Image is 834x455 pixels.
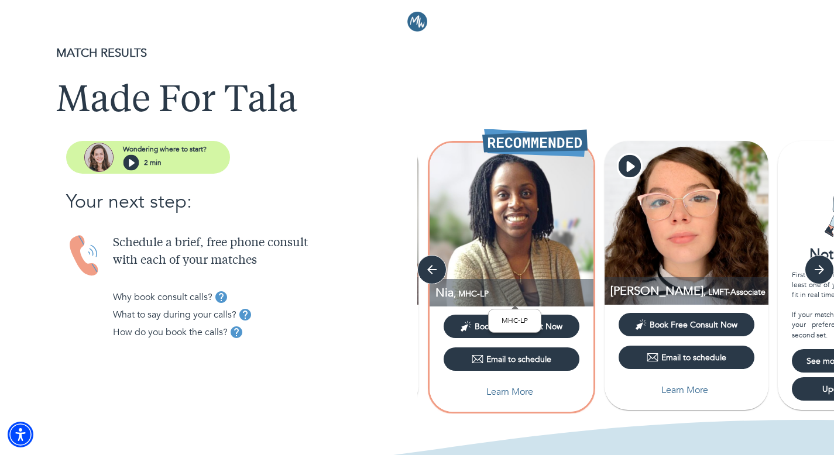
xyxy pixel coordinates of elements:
div: Accessibility Menu [8,422,33,447]
span: , MHC-LP [454,288,489,299]
p: Learn More [661,383,708,397]
p: How do you book the calls? [113,325,228,339]
p: [PERSON_NAME] [610,283,768,299]
img: assistant [84,143,114,172]
p: What to say during your calls? [113,308,236,322]
img: Nia Millington profile [430,143,593,306]
button: tooltip [228,323,245,341]
p: Why book consult calls? [113,290,212,304]
img: Logo [407,12,427,32]
span: Book Free Consult Now [650,319,737,330]
button: Learn More [444,380,579,404]
img: Recommended Therapist [482,129,588,157]
div: Email to schedule [647,351,726,363]
img: Handset [66,235,104,277]
div: MHC-LP [488,309,541,333]
p: Nia [435,285,593,301]
button: tooltip [236,306,254,323]
button: tooltip [212,288,230,306]
img: Samantha Fantauzzi profile [605,141,768,305]
button: Learn More [619,378,754,402]
button: assistantWondering where to start?2 min [66,141,230,174]
button: Book Free Consult Now [444,315,579,338]
span: Book Free Consult Now [475,321,562,332]
p: Learn More [486,385,533,399]
p: Your next step: [66,188,417,216]
div: Email to schedule [472,353,551,365]
button: Email to schedule [444,347,579,371]
span: , LMFT-Associate [703,287,766,298]
p: Wondering where to start? [123,144,207,154]
button: Email to schedule [619,346,754,369]
p: 2 min [144,157,162,168]
p: Schedule a brief, free phone consult with each of your matches [113,235,417,270]
h1: Made For Tala [56,81,778,123]
button: Book Free Consult Now [619,313,754,336]
p: MATCH RESULTS [56,44,778,62]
